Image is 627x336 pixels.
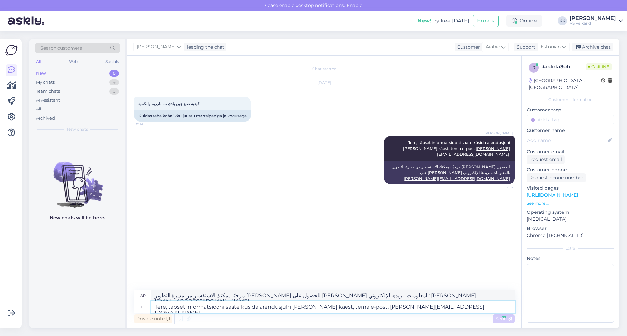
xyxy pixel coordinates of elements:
div: Support [514,44,535,51]
span: [PERSON_NAME] [137,43,176,51]
div: # rdnla3oh [542,63,586,71]
a: [PERSON_NAME][EMAIL_ADDRESS][DOMAIN_NAME] [404,176,510,181]
p: Customer tags [527,107,614,113]
span: كيفية صنع جبن بلدي ب مارزيم والكمية [138,101,200,106]
div: KK [558,16,567,25]
span: Online [586,63,612,70]
span: Search customers [40,45,82,51]
div: Socials [104,57,120,66]
div: مرحبًا، يمكنك الاستفسار من مديرة التطوير [PERSON_NAME] للحصول على [PERSON_NAME] المعلومات، بريدها... [384,161,515,184]
div: Customer information [527,97,614,103]
span: r [532,65,535,70]
div: My chats [36,79,55,86]
p: [MEDICAL_DATA] [527,216,614,223]
div: Archived [36,115,55,122]
div: New [36,70,46,77]
p: Operating system [527,209,614,216]
p: Browser [527,225,614,232]
div: AI Assistant [36,97,60,104]
div: 0 [109,88,119,95]
span: 12:14 [136,122,160,127]
div: Try free [DATE]: [417,17,470,25]
div: 4 [109,79,119,86]
p: Notes [527,255,614,262]
p: Customer email [527,148,614,155]
div: Extra [527,245,614,251]
button: Emails [473,15,499,27]
div: Archive chat [572,43,613,51]
p: See more ... [527,200,614,206]
span: Arabic [486,43,500,51]
div: AS Veikand [570,21,616,26]
div: Request phone number [527,173,586,182]
div: Web [68,57,79,66]
div: [GEOGRAPHIC_DATA], [GEOGRAPHIC_DATA] [529,77,601,91]
input: Add a tag [527,115,614,124]
p: Visited pages [527,185,614,192]
div: Online [506,15,542,27]
a: [URL][DOMAIN_NAME] [527,192,578,198]
div: Customer [455,44,480,51]
p: Chrome [TECHNICAL_ID] [527,232,614,239]
span: Enable [345,2,364,8]
p: Customer name [527,127,614,134]
input: Add name [527,137,606,144]
b: New! [417,18,431,24]
a: [PERSON_NAME]AS Veikand [570,16,623,26]
div: [DATE] [134,80,515,86]
p: Customer phone [527,167,614,173]
p: New chats will be here. [50,214,105,221]
div: All [36,106,41,112]
span: New chats [67,126,88,132]
div: leading the chat [185,44,224,51]
img: Askly Logo [5,44,18,56]
div: Chat started [134,66,515,72]
span: Estonian [541,43,561,51]
div: Kuidas teha kohalikku juustu martsipaniga ja kogusega [134,110,251,122]
div: All [35,57,42,66]
div: Team chats [36,88,60,95]
div: [PERSON_NAME] [570,16,616,21]
div: 0 [109,70,119,77]
span: Tere, täpset informatsiooni saate küsida arendusjuhi [PERSON_NAME] käest, tema e-post: [403,140,511,157]
div: Request email [527,155,565,164]
img: No chats [29,150,125,209]
span: 12:16 [488,184,513,189]
span: [PERSON_NAME] [485,131,513,136]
